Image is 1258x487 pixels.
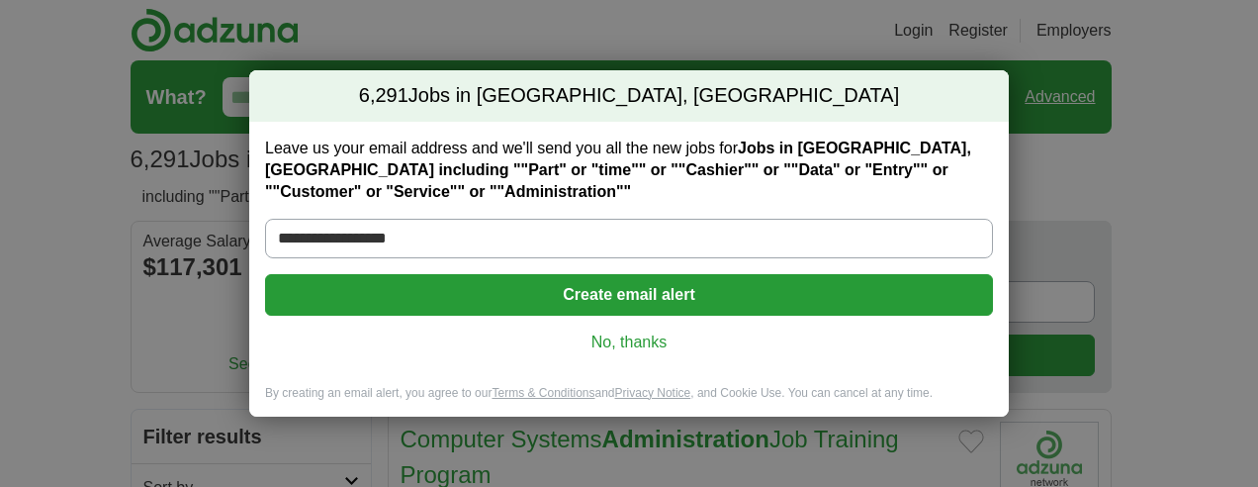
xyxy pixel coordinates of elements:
a: No, thanks [281,332,977,353]
span: 6,291 [359,82,408,110]
strong: Jobs in [GEOGRAPHIC_DATA], [GEOGRAPHIC_DATA] including ""Part" or "time"" or ""Cashier"" or ""Dat... [265,140,971,200]
div: By creating an email alert, you agree to our and , and Cookie Use. You can cancel at any time. [249,385,1009,418]
label: Leave us your email address and we'll send you all the new jobs for [265,138,993,203]
h2: Jobs in [GEOGRAPHIC_DATA], [GEOGRAPHIC_DATA] [249,70,1009,122]
a: Terms & Conditions [492,386,594,400]
button: Create email alert [265,274,993,316]
a: Privacy Notice [615,386,691,400]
